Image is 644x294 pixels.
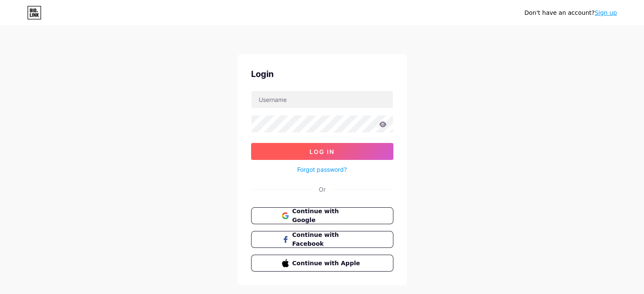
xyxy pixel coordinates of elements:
[297,165,347,174] a: Forgot password?
[251,143,393,160] button: Log In
[251,68,393,80] div: Login
[319,185,326,194] div: Or
[292,207,362,225] span: Continue with Google
[310,148,334,155] span: Log In
[292,231,362,248] span: Continue with Facebook
[251,255,393,272] button: Continue with Apple
[251,207,393,224] button: Continue with Google
[251,231,393,248] button: Continue with Facebook
[524,8,617,17] div: Don't have an account?
[252,91,393,108] input: Username
[594,9,617,16] a: Sign up
[292,259,362,268] span: Continue with Apple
